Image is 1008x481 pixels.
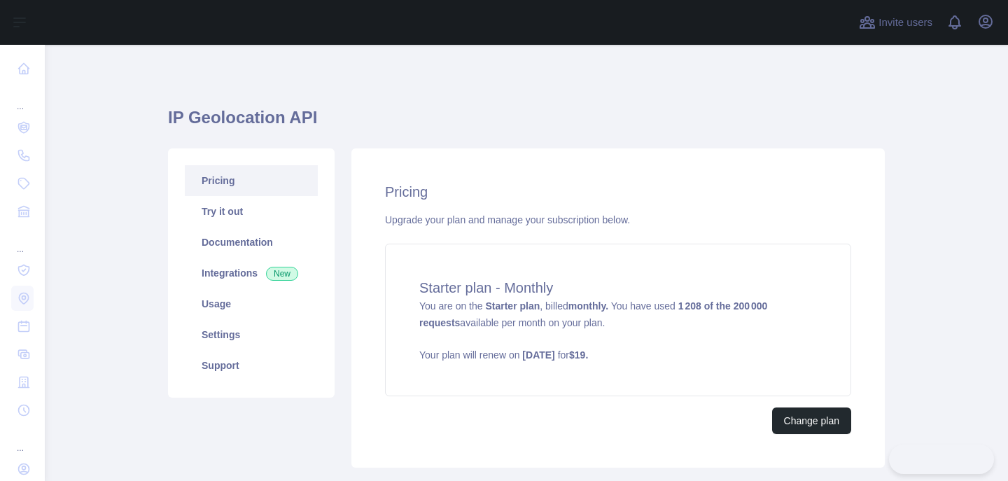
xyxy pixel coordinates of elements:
[419,278,817,298] h4: Starter plan - Monthly
[185,350,318,381] a: Support
[889,445,994,474] iframe: Toggle Customer Support
[856,11,935,34] button: Invite users
[569,349,588,361] strong: $ 19 .
[419,300,817,362] span: You are on the , billed You have used available per month on your plan.
[185,288,318,319] a: Usage
[185,196,318,227] a: Try it out
[11,426,34,454] div: ...
[185,165,318,196] a: Pricing
[266,267,298,281] span: New
[11,227,34,255] div: ...
[419,348,817,362] p: Your plan will renew on for
[185,319,318,350] a: Settings
[878,15,932,31] span: Invite users
[11,84,34,112] div: ...
[168,106,885,140] h1: IP Geolocation API
[772,407,851,434] button: Change plan
[568,300,608,312] strong: monthly.
[185,227,318,258] a: Documentation
[522,349,554,361] strong: [DATE]
[385,182,851,202] h2: Pricing
[485,300,540,312] strong: Starter plan
[385,213,851,227] div: Upgrade your plan and manage your subscription below.
[185,258,318,288] a: Integrations New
